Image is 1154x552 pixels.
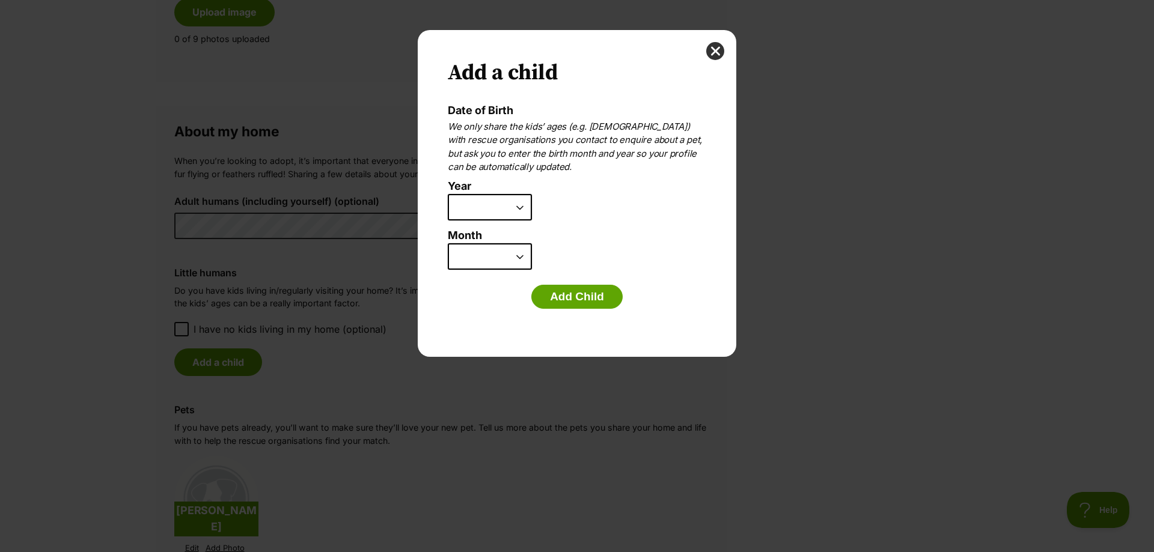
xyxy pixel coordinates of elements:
[448,229,706,242] label: Month
[448,60,706,86] h2: Add a child
[706,42,724,60] button: close
[531,285,623,309] button: Add Child
[448,120,706,174] p: We only share the kids’ ages (e.g. [DEMOGRAPHIC_DATA]) with rescue organisations you contact to e...
[448,104,513,117] label: Date of Birth
[448,180,700,193] label: Year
